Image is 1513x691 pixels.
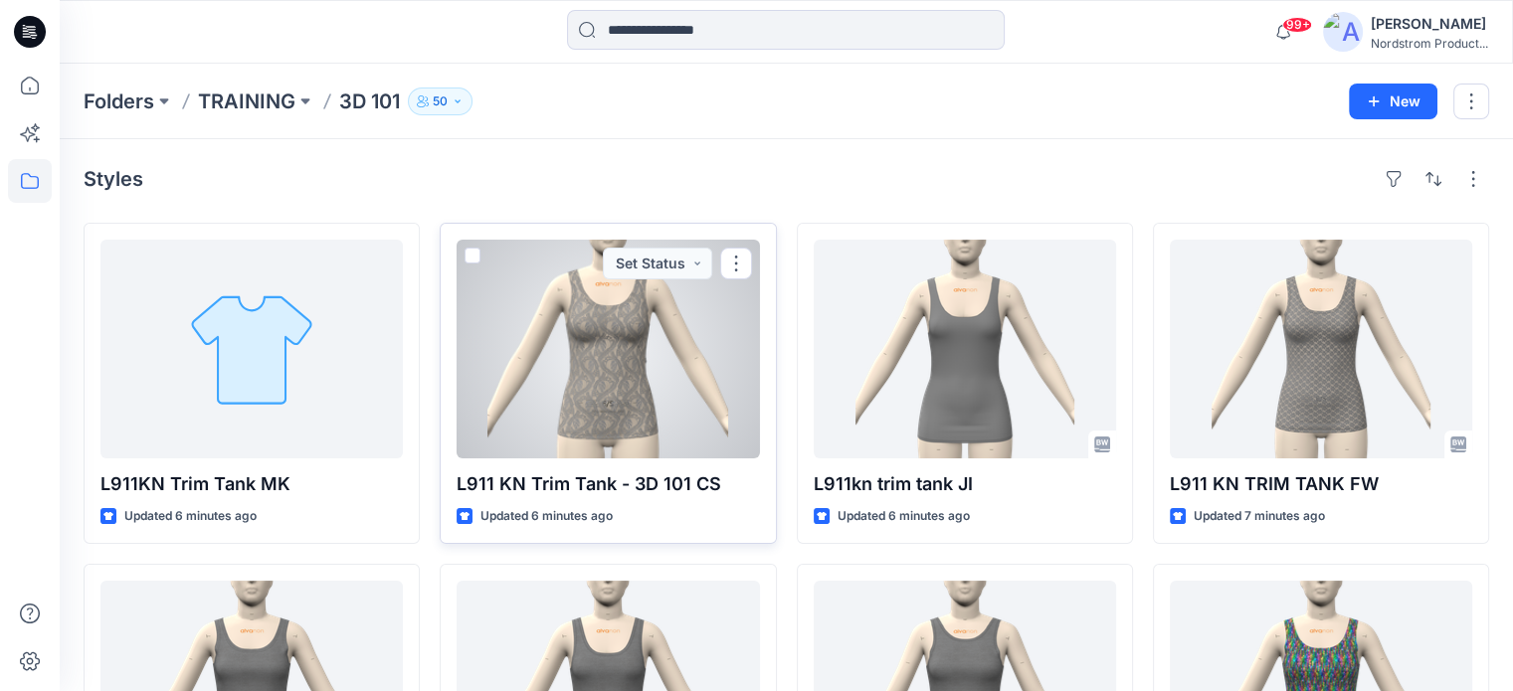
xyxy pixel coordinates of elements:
h4: Styles [84,167,143,191]
p: Updated 6 minutes ago [124,506,257,527]
p: 50 [433,90,448,112]
a: L911KN Trim Tank MK [100,240,403,458]
a: L911 KN Trim Tank - 3D 101 CS [457,240,759,458]
p: L911kn trim tank JI [814,470,1116,498]
p: L911 KN Trim Tank - 3D 101 CS [457,470,759,498]
a: TRAINING [198,87,295,115]
p: L911KN Trim Tank MK [100,470,403,498]
button: New [1349,84,1437,119]
a: L911 KN TRIM TANK FW [1170,240,1472,458]
p: Updated 6 minutes ago [480,506,613,527]
span: 99+ [1282,17,1312,33]
a: Folders [84,87,154,115]
p: Updated 6 minutes ago [838,506,970,527]
button: 50 [408,87,473,115]
p: L911 KN TRIM TANK FW [1170,470,1472,498]
p: 3D 101 [339,87,400,115]
div: [PERSON_NAME] [1371,12,1488,36]
p: Updated 7 minutes ago [1194,506,1325,527]
a: L911kn trim tank JI [814,240,1116,458]
div: Nordstrom Product... [1371,36,1488,51]
img: avatar [1323,12,1363,52]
